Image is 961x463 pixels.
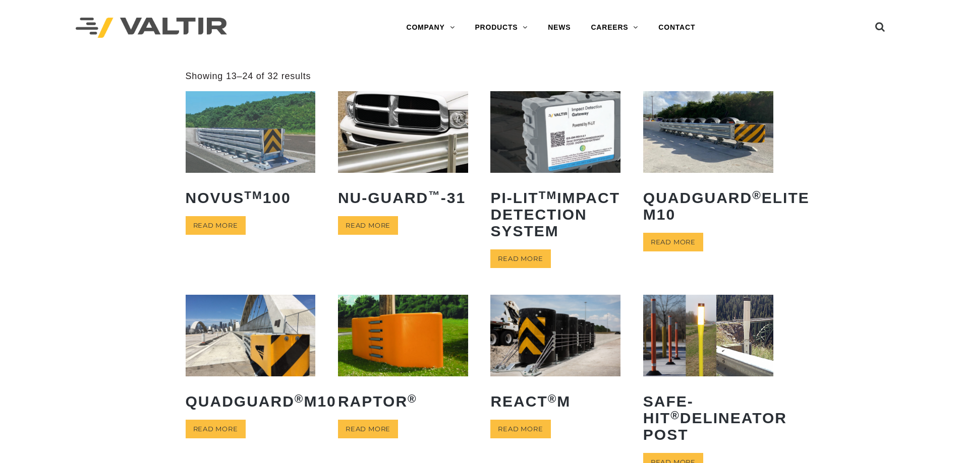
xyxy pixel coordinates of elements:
a: CAREERS [581,18,648,38]
p: Showing 13–24 of 32 results [186,71,311,82]
sup: ™ [428,189,441,202]
a: REACT®M [490,295,620,417]
a: COMPANY [396,18,465,38]
sup: ® [548,392,557,405]
a: Read more about “NU-GUARD™-31” [338,216,398,235]
a: NOVUSTM100 [186,91,316,213]
h2: QuadGuard Elite M10 [643,182,773,230]
sup: ® [670,409,680,422]
a: PI-LITTMImpact Detection System [490,91,620,246]
a: Safe-Hit®Delineator Post [643,295,773,450]
a: Read more about “QuadGuard® Elite M10” [643,233,703,251]
a: QuadGuard®Elite M10 [643,91,773,230]
a: CONTACT [648,18,705,38]
a: PRODUCTS [465,18,538,38]
h2: NOVUS 100 [186,182,316,214]
a: Read more about “QuadGuard® M10” [186,420,246,438]
sup: TM [244,189,263,202]
h2: Safe-Hit Delineator Post [643,385,773,450]
a: NU-GUARD™-31 [338,91,468,213]
h2: PI-LIT Impact Detection System [490,182,620,247]
sup: ® [752,189,762,202]
sup: TM [539,189,557,202]
h2: QuadGuard M10 [186,385,316,417]
h2: RAPTOR [338,385,468,417]
a: RAPTOR® [338,295,468,417]
a: Read more about “NOVUSTM 100” [186,216,246,235]
img: Valtir [76,18,227,38]
sup: ® [408,392,417,405]
a: Read more about “RAPTOR®” [338,420,398,438]
h2: REACT M [490,385,620,417]
a: Read more about “REACT® M” [490,420,550,438]
h2: NU-GUARD -31 [338,182,468,214]
a: NEWS [538,18,581,38]
a: Read more about “PI-LITTM Impact Detection System” [490,249,550,268]
sup: ® [295,392,304,405]
a: QuadGuard®M10 [186,295,316,417]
